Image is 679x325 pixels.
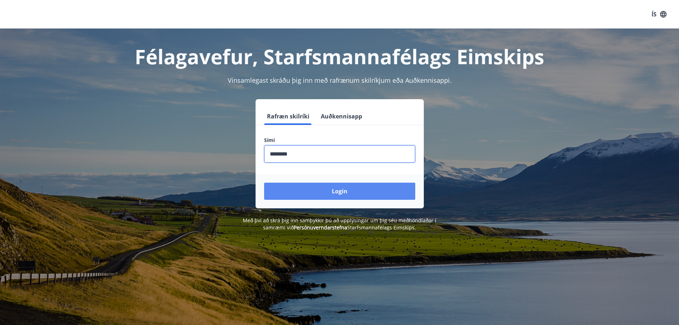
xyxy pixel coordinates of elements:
[243,217,436,231] span: Með því að skrá þig inn samþykkir þú að upplýsingar um þig séu meðhöndlaðar í samræmi við Starfsm...
[92,43,588,70] h1: Félagavefur, Starfsmannafélags Eimskips
[294,224,347,231] a: Persónuverndarstefna
[648,8,670,21] button: ÍS
[228,76,452,85] span: Vinsamlegast skráðu þig inn með rafrænum skilríkjum eða Auðkennisappi.
[318,108,365,125] button: Auðkennisapp
[264,183,415,200] button: Login
[264,108,312,125] button: Rafræn skilríki
[264,137,415,144] label: Sími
